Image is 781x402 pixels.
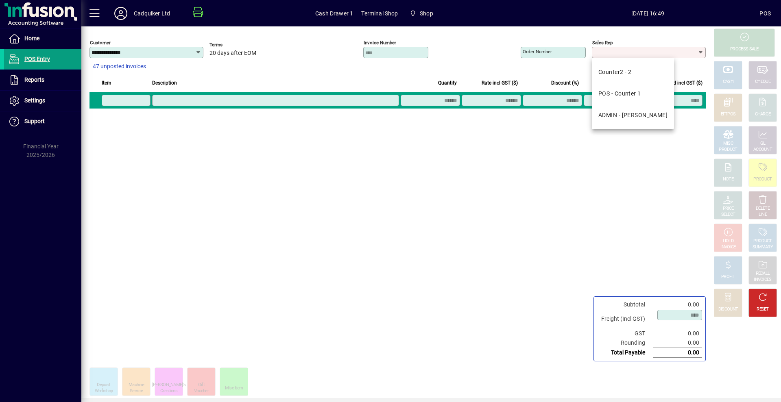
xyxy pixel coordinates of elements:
div: RECALL [756,271,770,277]
div: SELECT [721,212,735,218]
div: PRICE [723,206,734,212]
td: 0.00 [653,348,702,358]
span: Support [24,118,45,124]
span: Reports [24,76,44,83]
mat-option: POS - Counter 1 [592,83,674,104]
div: CASH [723,79,733,85]
button: 47 unposted invoices [89,59,149,74]
td: GST [597,329,653,338]
span: POS Entry [24,56,50,62]
div: NOTE [723,176,733,183]
div: GL [760,141,766,147]
span: Terms [209,42,258,48]
td: 0.00 [653,300,702,309]
div: Cadquiker Ltd [134,7,170,20]
mat-label: Customer [90,40,111,46]
mat-option: Counter2 - 2 [592,61,674,83]
div: PRODUCT [753,238,772,244]
span: Shop [406,6,436,21]
div: POS [759,7,771,20]
span: 47 unposted invoices [93,62,146,71]
span: Description [152,78,177,87]
a: Reports [4,70,81,90]
mat-option: ADMIN - Yvonne [592,104,674,126]
span: Rate incl GST ($) [482,78,518,87]
div: DISCOUNT [718,306,738,313]
div: PROFIT [721,274,735,280]
td: Total Payable [597,348,653,358]
span: 20 days after EOM [209,50,256,56]
mat-label: Sales rep [592,40,613,46]
div: MISC [723,141,733,147]
span: Item [102,78,111,87]
span: Home [24,35,39,41]
div: [PERSON_NAME]'s [152,382,186,388]
td: Subtotal [597,300,653,309]
div: Service [130,388,143,394]
div: SUMMARY [753,244,773,250]
mat-label: Invoice number [364,40,396,46]
div: Misc Item [225,385,243,391]
a: Support [4,111,81,132]
span: Quantity [438,78,457,87]
a: Settings [4,91,81,111]
div: PRODUCT [719,147,737,153]
div: EFTPOS [721,111,736,117]
div: Gift [198,382,205,388]
div: HOLD [723,238,733,244]
div: LINE [759,212,767,218]
div: PROCESS SALE [730,46,759,52]
div: CHEQUE [755,79,770,85]
td: 0.00 [653,329,702,338]
div: DELETE [756,206,770,212]
span: Terminal Shop [361,7,398,20]
a: Home [4,28,81,49]
span: Shop [420,7,433,20]
td: Freight (Incl GST) [597,309,653,329]
span: Cash Drawer 1 [315,7,353,20]
div: CHARGE [755,111,771,117]
div: POS - Counter 1 [598,89,641,98]
td: 0.00 [653,338,702,348]
div: ACCOUNT [753,147,772,153]
div: Voucher [194,388,209,394]
mat-label: Order number [523,49,552,54]
div: RESET [757,306,769,313]
div: INVOICE [720,244,735,250]
span: Discount (%) [551,78,579,87]
div: Workshop [95,388,113,394]
div: Counter2 - 2 [598,68,631,76]
div: PRODUCT [753,176,772,183]
span: Extend incl GST ($) [661,78,702,87]
div: Machine [129,382,144,388]
div: INVOICES [754,277,771,283]
div: Deposit [97,382,110,388]
div: Creations [160,388,177,394]
span: Settings [24,97,45,104]
div: ADMIN - [PERSON_NAME] [598,111,668,120]
span: [DATE] 16:49 [536,7,759,20]
button: Profile [108,6,134,21]
td: Rounding [597,338,653,348]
